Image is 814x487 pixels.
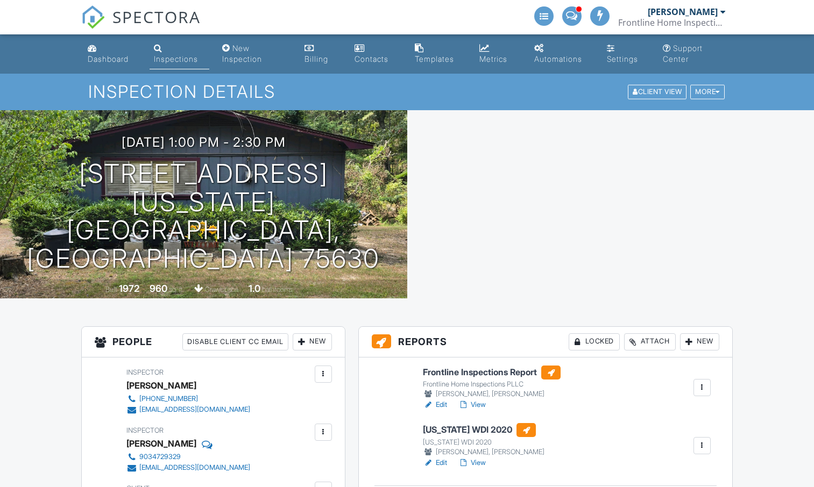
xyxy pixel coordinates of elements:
[112,5,201,28] span: SPECTORA
[139,405,250,414] div: [EMAIL_ADDRESS][DOMAIN_NAME]
[355,54,388,63] div: Contacts
[603,39,650,69] a: Settings
[126,452,250,462] a: 9034729329
[126,435,196,452] div: [PERSON_NAME]
[150,283,167,294] div: 960
[88,54,129,63] div: Dashboard
[415,54,454,63] div: Templates
[475,39,521,69] a: Metrics
[205,285,238,293] span: crawlspace
[300,39,342,69] a: Billing
[169,285,184,293] span: sq. ft.
[293,333,332,350] div: New
[423,389,561,399] div: [PERSON_NAME], [PERSON_NAME]
[569,333,620,350] div: Locked
[423,423,544,457] a: [US_STATE] WDI 2020 [US_STATE] WDI 2020 [PERSON_NAME], [PERSON_NAME]
[530,39,594,69] a: Automations (Advanced)
[659,39,731,69] a: Support Center
[423,457,447,468] a: Edit
[624,333,676,350] div: Attach
[458,399,486,410] a: View
[17,160,390,273] h1: [STREET_ADDRESS][US_STATE] [GEOGRAPHIC_DATA], [GEOGRAPHIC_DATA] 75630
[139,463,250,472] div: [EMAIL_ADDRESS][DOMAIN_NAME]
[690,85,725,99] div: More
[122,135,286,149] h3: [DATE] 1:00 pm - 2:30 pm
[618,17,726,28] div: Frontline Home Inspections
[680,333,719,350] div: New
[182,333,288,350] div: Disable Client CC Email
[88,82,726,101] h1: Inspection Details
[119,283,139,294] div: 1972
[126,462,250,473] a: [EMAIL_ADDRESS][DOMAIN_NAME]
[126,393,250,404] a: [PHONE_NUMBER]
[423,447,544,457] div: [PERSON_NAME], [PERSON_NAME]
[154,54,198,63] div: Inspections
[305,54,328,63] div: Billing
[359,327,732,357] h3: Reports
[350,39,402,69] a: Contacts
[105,285,117,293] span: Built
[648,6,718,17] div: [PERSON_NAME]
[423,366,561,379] h6: Frontline Inspections Report
[423,380,561,389] div: Frontline Home Inspections PLLC
[479,54,507,63] div: Metrics
[628,85,686,99] div: Client View
[81,15,201,37] a: SPECTORA
[423,399,447,410] a: Edit
[262,285,293,293] span: bathrooms
[607,54,638,63] div: Settings
[126,404,250,415] a: [EMAIL_ADDRESS][DOMAIN_NAME]
[222,44,262,63] div: New Inspection
[423,423,544,437] h6: [US_STATE] WDI 2020
[249,283,260,294] div: 1.0
[218,39,292,69] a: New Inspection
[139,395,198,403] div: [PHONE_NUMBER]
[126,368,164,376] span: Inspector
[126,426,164,434] span: Inspector
[82,327,344,357] h3: People
[627,87,689,95] a: Client View
[423,438,544,447] div: [US_STATE] WDI 2020
[139,453,181,461] div: 9034729329
[534,54,582,63] div: Automations
[423,366,561,400] a: Frontline Inspections Report Frontline Home Inspections PLLC [PERSON_NAME], [PERSON_NAME]
[126,377,196,393] div: [PERSON_NAME]
[458,457,486,468] a: View
[83,39,141,69] a: Dashboard
[81,5,105,29] img: The Best Home Inspection Software - Spectora
[410,39,466,69] a: Templates
[663,44,703,63] div: Support Center
[150,39,209,69] a: Inspections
